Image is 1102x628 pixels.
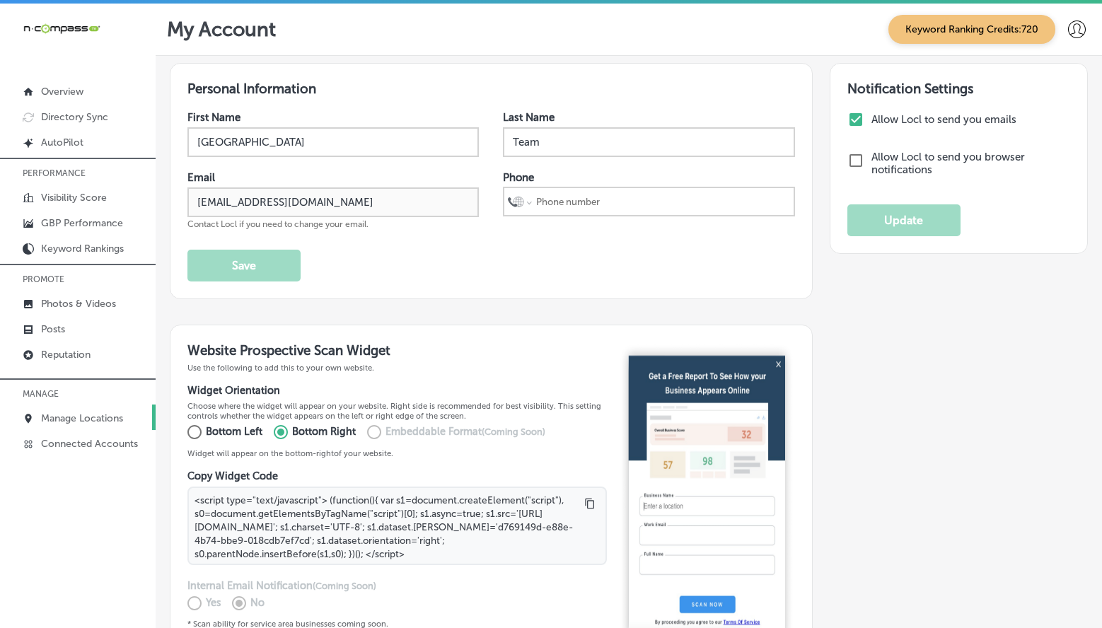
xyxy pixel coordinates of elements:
button: Copy to clipboard [581,495,598,512]
p: Connected Accounts [41,438,138,450]
p: GBP Performance [41,217,123,229]
p: Visibility Score [41,192,107,204]
p: Reputation [41,349,91,361]
p: Manage Locations [41,412,123,424]
p: Overview [41,86,83,98]
p: Directory Sync [41,111,108,123]
p: Posts [41,323,65,335]
p: AutoPilot [41,136,83,149]
p: Keyword Rankings [41,243,124,255]
img: 660ab0bf-5cc7-4cb8-ba1c-48b5ae0f18e60NCTV_CLogo_TV_Black_-500x88.png [23,22,100,35]
p: Photos & Videos [41,298,116,310]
